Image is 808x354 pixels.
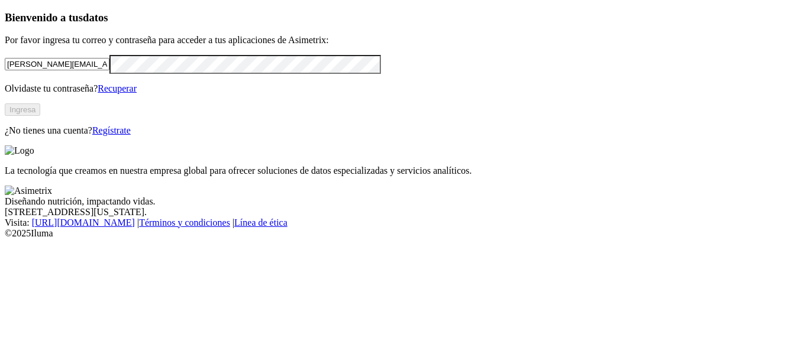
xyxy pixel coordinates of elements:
[5,196,803,207] div: Diseñando nutrición, impactando vidas.
[139,217,230,228] a: Términos y condiciones
[5,145,34,156] img: Logo
[5,35,803,46] p: Por favor ingresa tu correo y contraseña para acceder a tus aplicaciones de Asimetrix:
[32,217,135,228] a: [URL][DOMAIN_NAME]
[83,11,108,24] span: datos
[5,58,109,70] input: Tu correo
[5,217,803,228] div: Visita : | |
[5,165,803,176] p: La tecnología que creamos en nuestra empresa global para ofrecer soluciones de datos especializad...
[5,83,803,94] p: Olvidaste tu contraseña?
[5,11,803,24] h3: Bienvenido a tus
[5,103,40,116] button: Ingresa
[5,125,803,136] p: ¿No tienes una cuenta?
[5,228,803,239] div: © 2025 Iluma
[5,186,52,196] img: Asimetrix
[5,207,803,217] div: [STREET_ADDRESS][US_STATE].
[234,217,287,228] a: Línea de ética
[98,83,137,93] a: Recuperar
[92,125,131,135] a: Regístrate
